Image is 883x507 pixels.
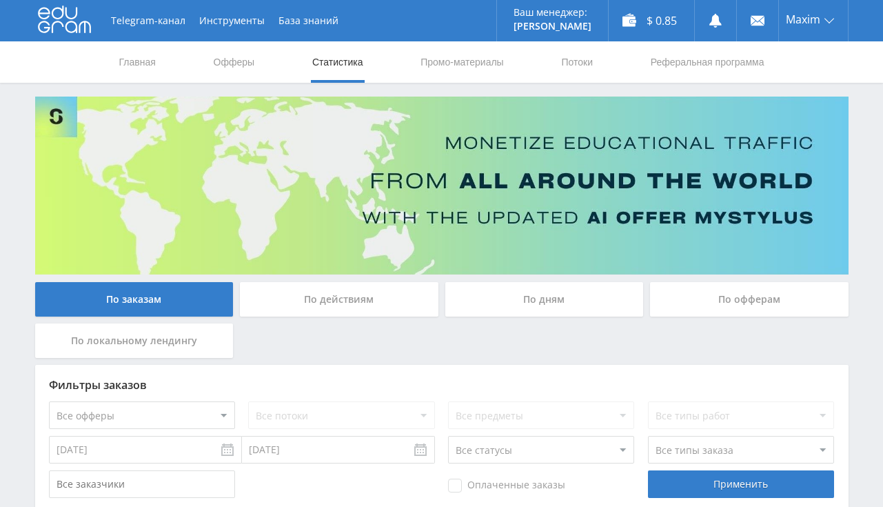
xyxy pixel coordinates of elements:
div: По дням [445,282,644,317]
p: [PERSON_NAME] [514,21,591,32]
div: По действиям [240,282,438,317]
a: Реферальная программа [649,41,766,83]
div: По заказам [35,282,234,317]
input: Все заказчики [49,470,235,498]
span: Maxim [786,14,820,25]
p: Ваш менеджер: [514,7,591,18]
a: Офферы [212,41,256,83]
a: Главная [118,41,157,83]
div: По локальному лендингу [35,324,234,358]
div: По офферам [650,282,849,317]
span: Оплаченные заказы [448,479,565,493]
a: Статистика [311,41,365,83]
div: Применить [648,470,834,498]
a: Промо-материалы [419,41,505,83]
div: Фильтры заказов [49,379,835,391]
a: Потоки [560,41,594,83]
img: Banner [35,97,849,275]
